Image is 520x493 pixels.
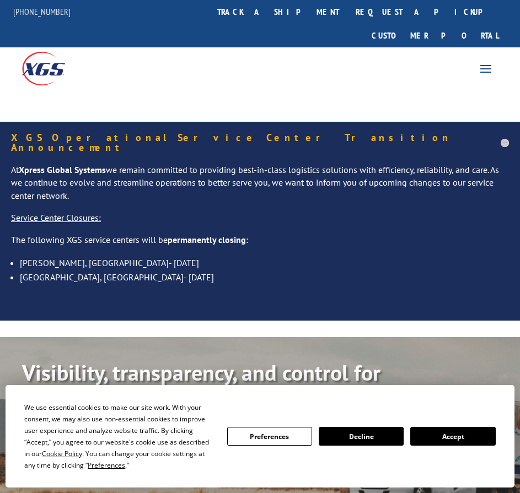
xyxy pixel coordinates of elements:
[11,133,509,153] h5: XGS Operational Service Center Transition Announcement
[11,234,509,256] p: The following XGS service centers will be :
[227,427,312,446] button: Preferences
[88,461,125,470] span: Preferences
[19,164,106,175] strong: Xpress Global Systems
[20,270,509,284] li: [GEOGRAPHIC_DATA], [GEOGRAPHIC_DATA]- [DATE]
[410,427,495,446] button: Accept
[24,402,213,471] div: We use essential cookies to make our site work. With your consent, we may also use non-essential ...
[20,256,509,270] li: [PERSON_NAME], [GEOGRAPHIC_DATA]- [DATE]
[11,164,509,212] p: At we remain committed to providing best-in-class logistics solutions with efficiency, reliabilit...
[363,24,507,47] a: Customer Portal
[13,6,71,17] a: [PHONE_NUMBER]
[11,212,101,223] u: Service Center Closures:
[22,358,380,413] b: Visibility, transparency, and control for your entire supply chain.
[42,449,82,458] span: Cookie Policy
[319,427,404,446] button: Decline
[6,385,514,487] div: Cookie Consent Prompt
[168,234,246,245] strong: permanently closing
